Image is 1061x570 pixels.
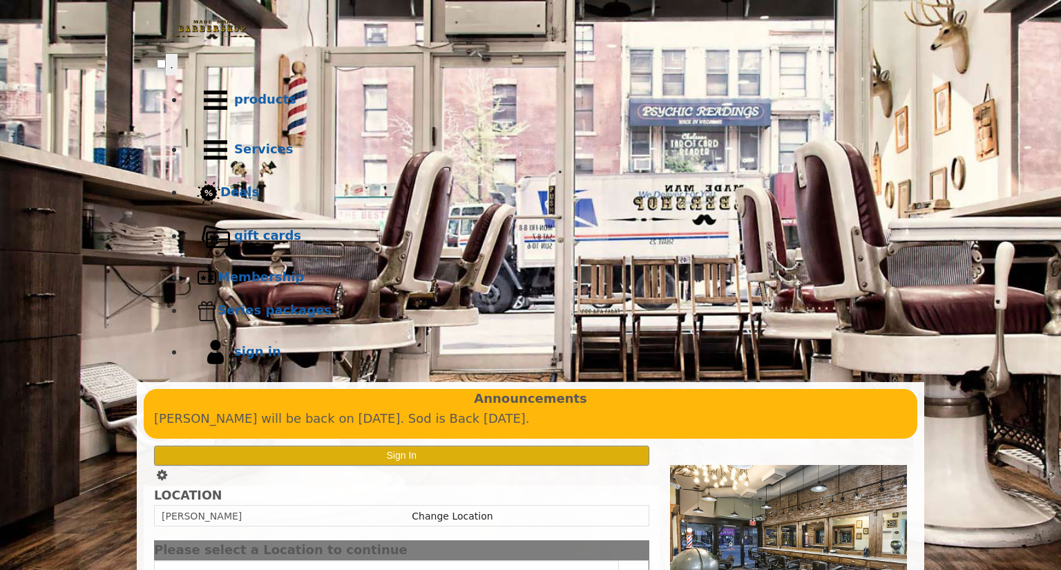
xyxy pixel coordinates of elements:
[154,542,408,557] span: Please select a Location to continue
[154,409,907,429] p: [PERSON_NAME] will be back on [DATE]. Sod is Back [DATE].
[197,131,234,169] img: Services
[197,301,218,321] img: Series packages
[234,344,281,359] b: sign in
[234,92,296,106] b: products
[184,327,904,377] a: sign insign in
[184,261,904,294] a: MembershipMembership
[474,389,587,409] b: Announcements
[220,184,259,199] b: Deals
[166,54,178,75] button: menu toggle
[157,59,166,68] input: menu toggle
[218,303,332,317] b: Series packages
[162,511,242,522] span: [PERSON_NAME]
[170,57,173,71] span: .
[412,511,493,522] a: Change Location
[197,334,234,371] img: sign in
[629,546,649,555] button: close dialog
[184,211,904,261] a: Gift cardsgift cards
[197,82,234,119] img: Products
[234,228,301,243] b: gift cards
[184,175,904,211] a: DealsDeals
[218,269,304,284] b: Membership
[184,125,904,175] a: ServicesServices
[197,267,218,288] img: Membership
[197,181,220,205] img: Deals
[234,142,294,156] b: Services
[154,488,222,502] b: LOCATION
[157,8,267,52] img: Made Man Barbershop logo
[154,446,649,466] button: Sign In
[197,218,234,255] img: Gift cards
[184,75,904,125] a: Productsproducts
[184,294,904,327] a: Series packagesSeries packages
